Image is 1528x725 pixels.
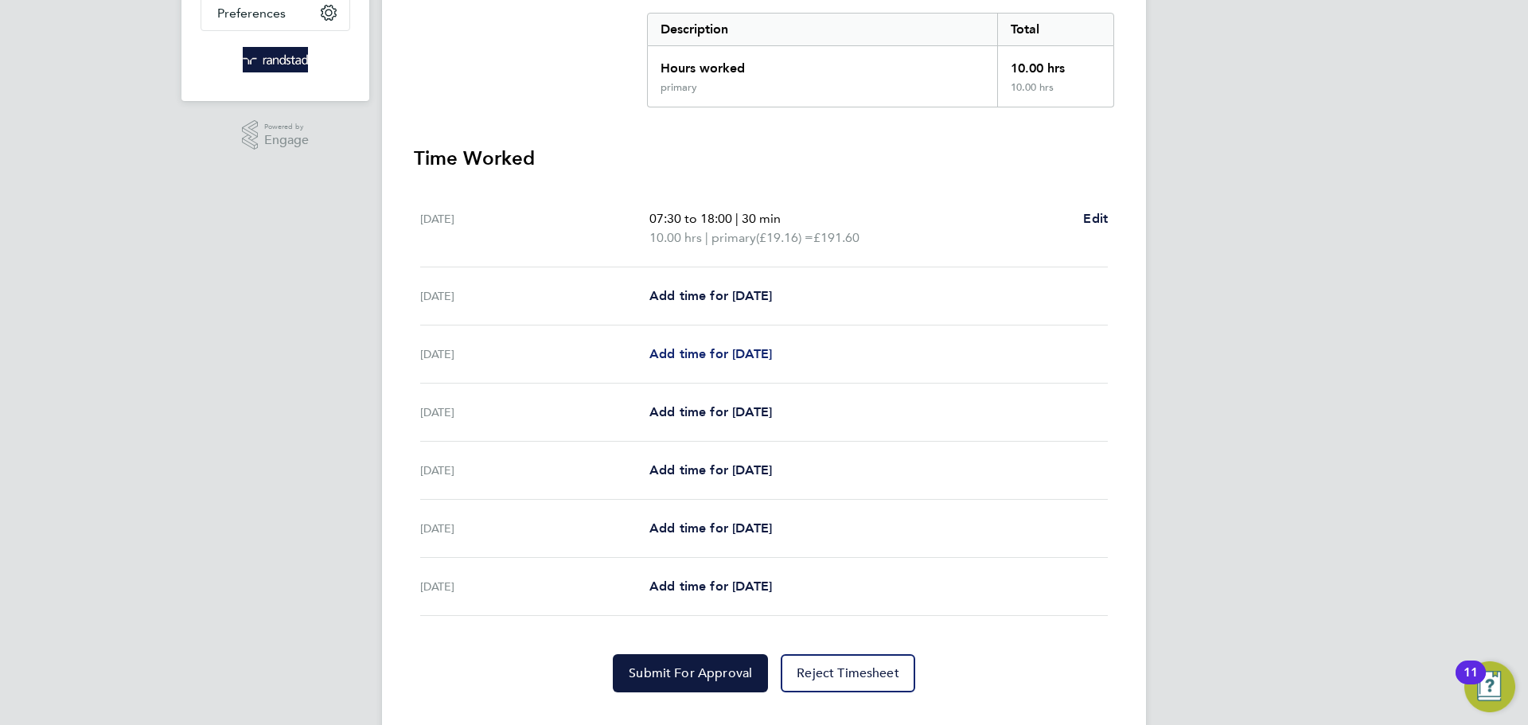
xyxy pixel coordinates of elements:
[647,13,1114,107] div: Summary
[742,211,781,226] span: 30 min
[661,81,697,94] div: primary
[264,134,309,147] span: Engage
[217,6,286,21] span: Preferences
[813,230,859,245] span: £191.60
[649,579,772,594] span: Add time for [DATE]
[1464,672,1478,693] div: 11
[997,14,1113,45] div: Total
[649,211,732,226] span: 07:30 to 18:00
[420,403,649,422] div: [DATE]
[1083,209,1108,228] a: Edit
[1464,661,1515,712] button: Open Resource Center, 11 new notifications
[649,519,772,538] a: Add time for [DATE]
[649,404,772,419] span: Add time for [DATE]
[735,211,739,226] span: |
[420,519,649,538] div: [DATE]
[264,120,309,134] span: Powered by
[997,81,1113,107] div: 10.00 hrs
[201,47,350,72] a: Go to home page
[711,228,756,248] span: primary
[414,146,1114,171] h3: Time Worked
[649,577,772,596] a: Add time for [DATE]
[629,665,752,681] span: Submit For Approval
[420,345,649,364] div: [DATE]
[648,14,997,45] div: Description
[420,461,649,480] div: [DATE]
[649,403,772,422] a: Add time for [DATE]
[420,577,649,596] div: [DATE]
[649,286,772,306] a: Add time for [DATE]
[648,46,997,81] div: Hours worked
[649,345,772,364] a: Add time for [DATE]
[649,462,772,477] span: Add time for [DATE]
[797,665,899,681] span: Reject Timesheet
[705,230,708,245] span: |
[756,230,813,245] span: (£19.16) =
[613,654,768,692] button: Submit For Approval
[1083,211,1108,226] span: Edit
[420,286,649,306] div: [DATE]
[781,654,915,692] button: Reject Timesheet
[649,520,772,536] span: Add time for [DATE]
[243,47,309,72] img: randstad-logo-retina.png
[649,288,772,303] span: Add time for [DATE]
[649,230,702,245] span: 10.00 hrs
[420,209,649,248] div: [DATE]
[242,120,310,150] a: Powered byEngage
[997,46,1113,81] div: 10.00 hrs
[649,346,772,361] span: Add time for [DATE]
[649,461,772,480] a: Add time for [DATE]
